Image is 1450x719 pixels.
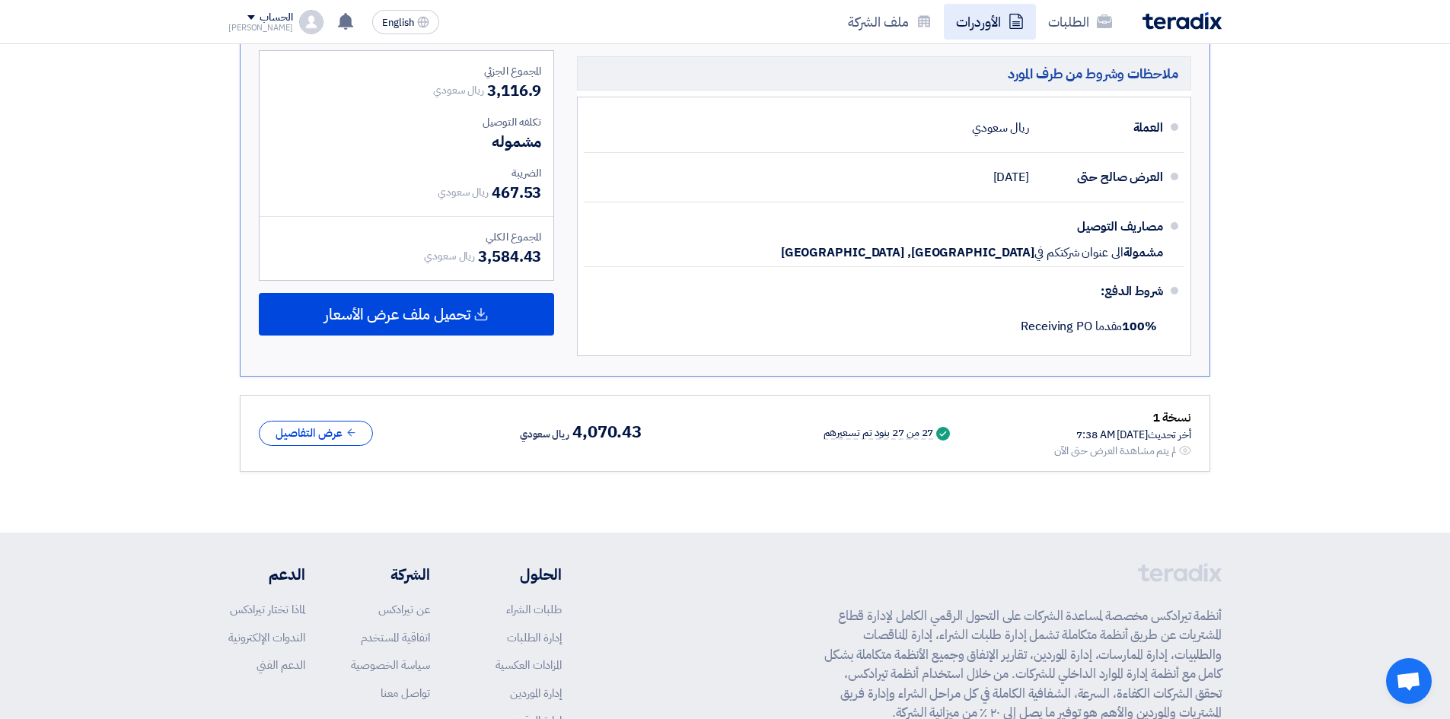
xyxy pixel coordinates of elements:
[1054,427,1191,443] div: أخر تحديث [DATE] 7:38 AM
[824,428,934,440] div: 27 من 27 بنود تم تسعيرهم
[1034,245,1123,260] span: الى عنوان شركتكم في
[506,601,562,618] a: طلبات الشراء
[260,11,292,24] div: الحساب
[608,273,1163,310] div: شروط الدفع:
[972,113,1029,142] div: ريال سعودي
[1041,110,1163,146] div: العملة
[496,657,562,673] a: المزادات العكسية
[272,229,541,245] div: المجموع الكلي
[520,425,569,444] span: ريال سعودي
[1021,317,1157,336] span: مقدما Receiving PO
[272,114,541,130] div: تكلفه التوصيل
[1041,208,1163,245] div: مصاريف التوصيل
[228,629,305,646] a: الندوات الإلكترونية
[381,685,430,702] a: تواصل معنا
[478,245,541,268] span: 3,584.43
[944,4,1036,40] a: الأوردرات
[438,184,489,200] span: ريال سعودي
[228,24,293,32] div: [PERSON_NAME]
[993,170,1029,185] span: [DATE]
[378,601,430,618] a: عن تيرادكس
[1122,317,1157,336] strong: 100%
[228,563,305,586] li: الدعم
[361,629,430,646] a: اتفاقية المستخدم
[257,657,305,673] a: الدعم الفني
[1041,159,1163,196] div: العرض صالح حتى
[299,10,323,34] img: profile_test.png
[424,248,475,264] span: ريال سعودي
[487,79,541,102] span: 3,116.9
[572,423,642,441] span: 4,070.43
[577,56,1191,91] h5: ملاحظات وشروط من طرف المورد
[259,421,373,446] button: عرض التفاصيل
[272,63,541,79] div: المجموع الجزئي
[372,10,439,34] button: English
[272,165,541,181] div: الضريبة
[433,82,484,98] span: ريال سعودي
[230,601,305,618] a: لماذا تختار تيرادكس
[382,17,414,28] span: English
[492,130,541,153] span: مشموله
[476,563,562,586] li: الحلول
[1142,12,1222,30] img: Teradix logo
[351,563,430,586] li: الشركة
[351,657,430,673] a: سياسة الخصوصية
[507,629,562,646] a: إدارة الطلبات
[492,181,541,204] span: 467.53
[1123,245,1163,260] span: مشمولة
[510,685,562,702] a: إدارة الموردين
[1054,408,1191,428] div: نسخة 1
[324,307,470,321] span: تحميل ملف عرض الأسعار
[1386,658,1432,704] a: دردشة مفتوحة
[1054,443,1176,459] div: لم يتم مشاهدة العرض حتى الآن
[1036,4,1124,40] a: الطلبات
[781,245,1034,260] span: [GEOGRAPHIC_DATA], [GEOGRAPHIC_DATA]
[836,4,944,40] a: ملف الشركة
